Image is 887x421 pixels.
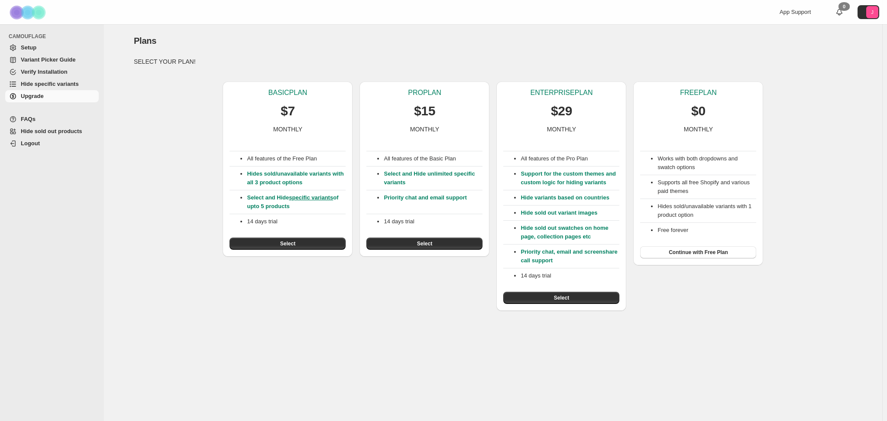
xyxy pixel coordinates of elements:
p: SELECT YOUR PLAN! [134,57,852,66]
span: Logout [21,140,40,147]
a: 0 [835,8,844,16]
span: Continue with Free Plan [669,249,728,256]
p: Priority chat and email support [384,193,482,211]
p: 14 days trial [384,217,482,226]
p: 14 days trial [247,217,346,226]
span: Upgrade [21,93,44,99]
p: Hides sold/unavailable variants with all 3 product options [247,170,346,187]
p: MONTHLY [547,125,576,134]
img: Camouflage [7,0,50,24]
span: Select [417,240,432,247]
a: Logout [5,137,99,150]
a: Hide specific variants [5,78,99,90]
p: MONTHLY [273,125,302,134]
span: CAMOUFLAGE [9,33,100,40]
p: Select and Hide of upto 5 products [247,193,346,211]
a: Hide sold out products [5,125,99,137]
p: $0 [691,102,706,120]
p: 14 days trial [521,271,619,280]
span: Verify Installation [21,69,68,75]
a: FAQs [5,113,99,125]
span: Plans [134,36,156,46]
p: Support for the custom themes and custom logic for hiding variants [521,170,619,187]
p: $7 [281,102,295,120]
p: Hide variants based on countries [521,193,619,202]
a: Variant Picker Guide [5,54,99,66]
p: Hide sold out variant images [521,209,619,217]
p: PRO PLAN [408,88,441,97]
a: Upgrade [5,90,99,102]
a: specific variants [289,194,333,201]
button: Select [366,238,482,250]
li: Works with both dropdowns and swatch options [657,154,756,172]
span: Setup [21,44,36,51]
li: Free forever [657,226,756,235]
button: Select [503,292,619,304]
p: ENTERPRISE PLAN [530,88,592,97]
div: 0 [838,2,850,11]
span: Select [554,294,569,301]
a: Verify Installation [5,66,99,78]
span: Variant Picker Guide [21,56,75,63]
p: Hide sold out swatches on home page, collection pages etc [521,224,619,241]
span: Avatar with initials J [866,6,878,18]
p: All features of the Pro Plan [521,154,619,163]
p: Priority chat, email and screenshare call support [521,248,619,265]
span: Hide specific variants [21,81,79,87]
p: FREE PLAN [680,88,716,97]
p: All features of the Free Plan [247,154,346,163]
li: Supports all free Shopify and various paid themes [657,178,756,196]
li: Hides sold/unavailable variants with 1 product option [657,202,756,219]
p: $29 [551,102,572,120]
p: BASIC PLAN [269,88,308,97]
p: MONTHLY [410,125,439,134]
span: App Support [780,9,811,15]
span: Select [280,240,295,247]
button: Continue with Free Plan [640,246,756,258]
button: Select [230,238,346,250]
button: Avatar with initials J [858,5,879,19]
p: All features of the Basic Plan [384,154,482,163]
p: $15 [414,102,435,120]
p: MONTHLY [684,125,713,134]
text: J [871,10,874,15]
p: Select and Hide unlimited specific variants [384,170,482,187]
a: Setup [5,42,99,54]
span: FAQs [21,116,36,122]
span: Hide sold out products [21,128,82,134]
